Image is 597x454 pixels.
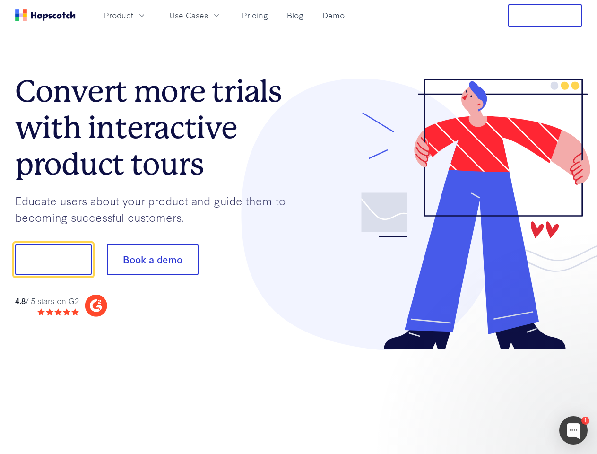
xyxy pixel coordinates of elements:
a: Blog [283,8,307,23]
span: Use Cases [169,9,208,21]
button: Use Cases [164,8,227,23]
strong: 4.8 [15,295,26,306]
button: Show me! [15,244,92,275]
a: Home [15,9,76,21]
button: Free Trial [508,4,582,27]
a: Pricing [238,8,272,23]
h1: Convert more trials with interactive product tours [15,73,299,182]
button: Book a demo [107,244,199,275]
span: Product [104,9,133,21]
div: 1 [581,417,589,425]
p: Educate users about your product and guide them to becoming successful customers. [15,192,299,225]
div: / 5 stars on G2 [15,295,79,307]
button: Product [98,8,152,23]
a: Demo [319,8,348,23]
